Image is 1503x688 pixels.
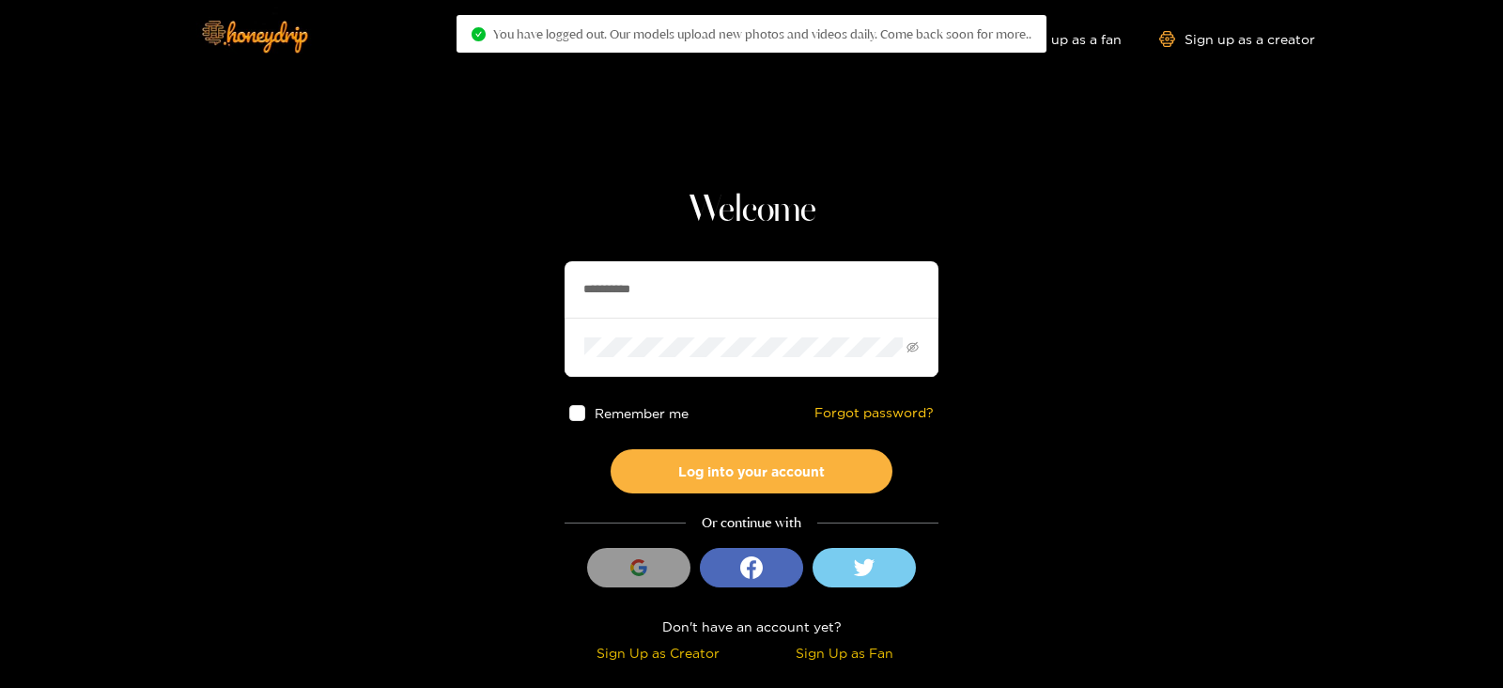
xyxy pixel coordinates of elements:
[472,27,486,41] span: check-circle
[611,449,892,493] button: Log into your account
[1159,31,1315,47] a: Sign up as a creator
[993,31,1122,47] a: Sign up as a fan
[565,188,938,233] h1: Welcome
[565,512,938,534] div: Or continue with
[756,642,934,664] div: Sign Up as Fan
[814,405,934,421] a: Forgot password?
[595,406,689,420] span: Remember me
[569,642,747,664] div: Sign Up as Creator
[565,616,938,637] div: Don't have an account yet?
[906,341,919,353] span: eye-invisible
[493,26,1031,41] span: You have logged out. Our models upload new photos and videos daily. Come back soon for more..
